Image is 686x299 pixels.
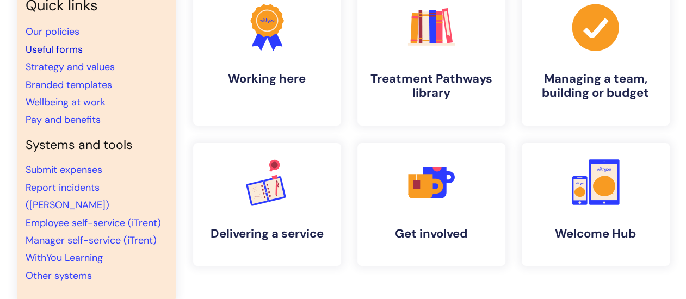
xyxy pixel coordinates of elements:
[26,43,83,56] a: Useful forms
[26,251,103,264] a: WithYou Learning
[26,216,161,229] a: Employee self-service (iTrent)
[26,163,102,176] a: Submit expenses
[366,227,497,241] h4: Get involved
[26,234,157,247] a: Manager self-service (iTrent)
[26,138,167,153] h4: Systems and tools
[26,96,106,109] a: Wellbeing at work
[366,72,497,101] h4: Treatment Pathways library
[193,143,341,266] a: Delivering a service
[26,78,112,91] a: Branded templates
[26,113,101,126] a: Pay and benefits
[26,269,92,282] a: Other systems
[530,72,661,101] h4: Managing a team, building or budget
[357,143,505,266] a: Get involved
[530,227,661,241] h4: Welcome Hub
[202,72,332,86] h4: Working here
[26,25,79,38] a: Our policies
[202,227,332,241] h4: Delivering a service
[522,143,670,266] a: Welcome Hub
[26,60,115,73] a: Strategy and values
[26,181,109,211] a: Report incidents ([PERSON_NAME])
